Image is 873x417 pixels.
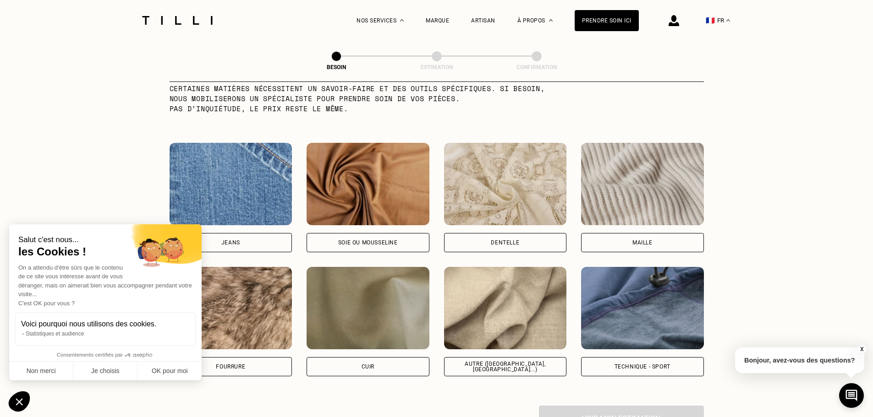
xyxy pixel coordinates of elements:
[338,240,398,245] div: Soie ou mousseline
[491,64,582,70] div: Confirmation
[581,143,704,225] img: Tilli retouche vos vêtements en Maille
[726,19,730,22] img: menu déroulant
[307,143,429,225] img: Tilli retouche vos vêtements en Soie ou mousseline
[362,364,374,369] div: Cuir
[615,364,670,369] div: Technique - Sport
[735,347,864,373] p: Bonjour, avez-vous des questions?
[491,240,519,245] div: Dentelle
[581,267,704,349] img: Tilli retouche vos vêtements en Technique - Sport
[391,64,483,70] div: Estimation
[170,267,292,349] img: Tilli retouche vos vêtements en Fourrure
[400,19,404,22] img: Menu déroulant
[307,267,429,349] img: Tilli retouche vos vêtements en Cuir
[471,17,495,24] a: Artisan
[221,240,240,245] div: Jeans
[170,143,292,225] img: Tilli retouche vos vêtements en Jeans
[444,143,567,225] img: Tilli retouche vos vêtements en Dentelle
[426,17,449,24] a: Marque
[444,267,567,349] img: Tilli retouche vos vêtements en Autre (coton, jersey...)
[632,240,653,245] div: Maille
[291,64,382,70] div: Besoin
[170,83,564,114] p: Certaines matières nécessitent un savoir-faire et des outils spécifiques. Si besoin, nous mobilis...
[857,344,866,354] button: X
[669,15,679,26] img: icône connexion
[549,19,553,22] img: Menu déroulant à propos
[216,364,245,369] div: Fourrure
[452,361,559,372] div: Autre ([GEOGRAPHIC_DATA], [GEOGRAPHIC_DATA]...)
[706,16,715,25] span: 🇫🇷
[139,16,216,25] img: Logo du service de couturière Tilli
[575,10,639,31] a: Prendre soin ici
